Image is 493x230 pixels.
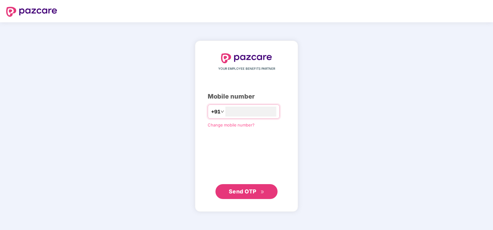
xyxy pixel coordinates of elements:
[208,92,285,101] div: Mobile number
[220,110,224,113] span: down
[221,53,272,63] img: logo
[215,184,278,199] button: Send OTPdouble-right
[229,188,256,195] span: Send OTP
[6,7,57,17] img: logo
[208,122,255,127] a: Change mobile number?
[218,66,275,71] span: YOUR EMPLOYEE BENEFITS PARTNER
[260,190,265,194] span: double-right
[211,108,220,116] span: +91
